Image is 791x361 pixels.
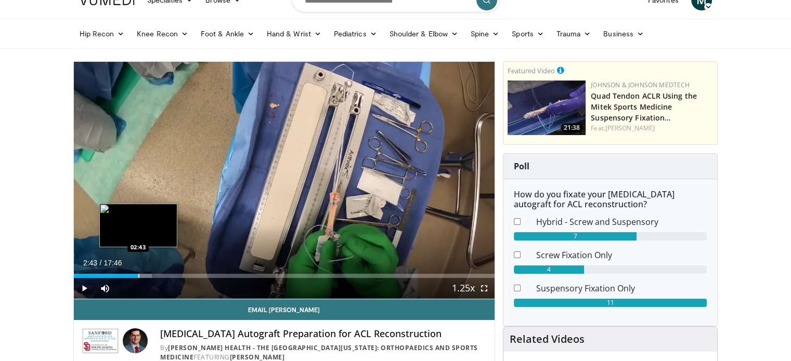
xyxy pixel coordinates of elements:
[508,81,586,135] img: b78fd9da-dc16-4fd1-a89d-538d899827f1.150x105_q85_crop-smart_upscale.jpg
[82,328,119,353] img: Sanford Health - The University of South Dakota School of Medicine: Orthopaedics and Sports Medicine
[103,259,122,267] span: 17:46
[131,23,194,44] a: Knee Recon
[514,265,584,274] div: 4
[514,190,707,209] h6: How do you fixate your [MEDICAL_DATA] autograft for ACL reconstruction?
[591,91,697,123] a: Quad Tendon ACLR Using the Mitek Sports Medicine Suspensory Fixation…
[74,62,495,299] video-js: Video Player
[605,124,655,132] a: [PERSON_NAME]
[528,282,715,295] dd: Suspensory Fixation Only
[194,23,261,44] a: Foot & Ankle
[528,249,715,261] dd: Screw Fixation Only
[123,328,148,353] img: Avatar
[591,124,713,133] div: Feat.
[74,299,495,320] a: Email [PERSON_NAME]
[591,81,690,89] a: Johnson & Johnson MedTech
[328,23,383,44] a: Pediatrics
[74,278,95,299] button: Play
[100,259,102,267] span: /
[160,328,486,340] h4: [MEDICAL_DATA] Autograft Preparation for ACL Reconstruction
[514,299,707,307] div: 11
[514,232,637,240] div: 7
[464,23,505,44] a: Spine
[99,204,177,247] img: image.jpeg
[505,23,550,44] a: Sports
[261,23,328,44] a: Hand & Wrist
[73,23,131,44] a: Hip Recon
[74,274,495,278] div: Progress Bar
[508,66,555,75] small: Featured Video
[453,278,474,299] button: Playback Rate
[514,161,529,172] strong: Poll
[383,23,464,44] a: Shoulder & Elbow
[528,216,715,228] dd: Hybrid - Screw and Suspensory
[550,23,598,44] a: Trauma
[95,278,115,299] button: Mute
[597,23,650,44] a: Business
[508,81,586,135] a: 21:38
[510,333,585,345] h4: Related Videos
[474,278,495,299] button: Fullscreen
[83,259,97,267] span: 2:43
[561,123,583,132] span: 21:38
